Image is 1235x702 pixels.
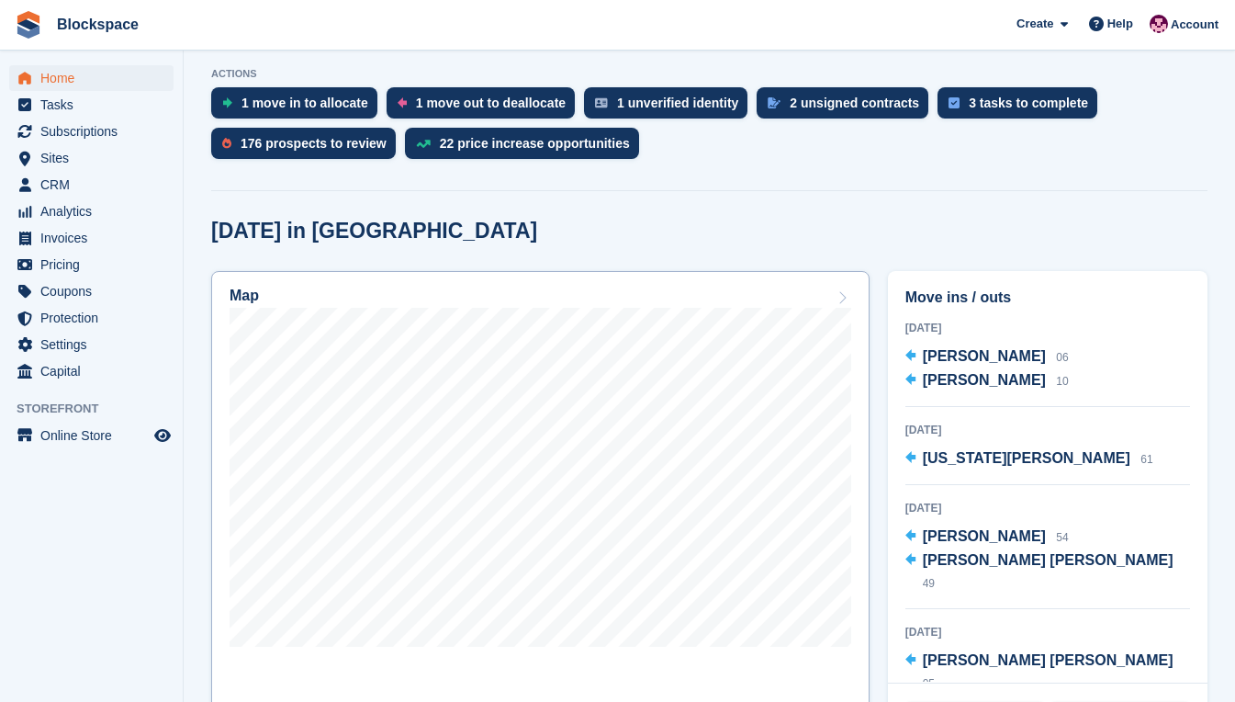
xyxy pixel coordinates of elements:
[40,119,151,144] span: Subscriptions
[9,278,174,304] a: menu
[405,128,648,168] a: 22 price increase opportunities
[584,87,757,128] a: 1 unverified identity
[211,128,405,168] a: 176 prospects to review
[398,97,407,108] img: move_outs_to_deallocate_icon-f764333ba52eb49d3ac5e1228854f67142a1ed5810a6f6cc68b1a99e826820c5.svg
[40,305,151,331] span: Protection
[905,526,1069,549] a: [PERSON_NAME] 54
[9,65,174,91] a: menu
[905,422,1190,438] div: [DATE]
[9,225,174,251] a: menu
[595,97,608,108] img: verify_identity-adf6edd0f0f0b5bbfe63781bf79b02c33cf7c696d77639b501bdc392416b5a36.svg
[923,348,1046,364] span: [PERSON_NAME]
[9,92,174,118] a: menu
[937,87,1106,128] a: 3 tasks to complete
[17,400,183,418] span: Storefront
[387,87,584,128] a: 1 move out to deallocate
[9,145,174,171] a: menu
[40,332,151,357] span: Settings
[416,96,566,110] div: 1 move out to deallocate
[905,320,1190,336] div: [DATE]
[15,11,42,39] img: stora-icon-8386f47178a22dfd0bd8f6a31ec36ba5ce8667c1dd55bd0f319d3a0aa187defe.svg
[152,425,174,447] a: Preview store
[790,96,919,110] div: 2 unsigned contracts
[40,358,151,384] span: Capital
[923,652,1173,668] span: [PERSON_NAME] [PERSON_NAME]
[9,358,174,384] a: menu
[211,219,537,243] h2: [DATE] in [GEOGRAPHIC_DATA]
[230,288,259,304] h2: Map
[9,198,174,224] a: menu
[923,577,935,590] span: 49
[1016,15,1053,33] span: Create
[923,552,1173,568] span: [PERSON_NAME] [PERSON_NAME]
[905,369,1069,393] a: [PERSON_NAME] 10
[923,450,1130,466] span: [US_STATE][PERSON_NAME]
[905,287,1190,309] h2: Move ins / outs
[40,252,151,277] span: Pricing
[9,119,174,144] a: menu
[40,423,151,448] span: Online Store
[40,92,151,118] span: Tasks
[949,97,960,108] img: task-75834270c22a3079a89374b754ae025e5fb1db73e45f91037f5363f120a921f8.svg
[40,225,151,251] span: Invoices
[211,68,1207,80] p: ACTIONS
[9,252,174,277] a: menu
[40,278,151,304] span: Coupons
[1140,453,1152,466] span: 61
[241,136,387,151] div: 176 prospects to review
[9,332,174,357] a: menu
[923,528,1046,544] span: [PERSON_NAME]
[1056,351,1068,364] span: 06
[211,87,387,128] a: 1 move in to allocate
[40,172,151,198] span: CRM
[905,447,1153,471] a: [US_STATE][PERSON_NAME] 61
[50,9,146,40] a: Blockspace
[222,138,231,149] img: prospect-51fa495bee0391a8d652442698ab0144808aea92771e9ea1ae160a38d050c398.svg
[923,677,935,690] span: 05
[905,624,1190,640] div: [DATE]
[1056,531,1068,544] span: 54
[617,96,738,110] div: 1 unverified identity
[905,650,1190,696] a: [PERSON_NAME] [PERSON_NAME] 05
[440,136,630,151] div: 22 price increase opportunities
[1150,15,1168,33] img: Blockspace
[416,140,431,148] img: price_increase_opportunities-93ffe204e8149a01c8c9dc8f82e8f89637d9d84a8eef4429ea346261dce0b2c0.svg
[969,96,1088,110] div: 3 tasks to complete
[40,145,151,171] span: Sites
[9,305,174,331] a: menu
[222,97,232,108] img: move_ins_to_allocate_icon-fdf77a2bb77ea45bf5b3d319d69a93e2d87916cf1d5bf7949dd705db3b84f3ca.svg
[40,198,151,224] span: Analytics
[757,87,937,128] a: 2 unsigned contracts
[1107,15,1133,33] span: Help
[1056,375,1068,388] span: 10
[9,423,174,448] a: menu
[241,96,368,110] div: 1 move in to allocate
[1171,16,1218,34] span: Account
[768,97,780,108] img: contract_signature_icon-13c848040528278c33f63329250d36e43548de30e8caae1d1a13099fd9432cc5.svg
[905,549,1190,595] a: [PERSON_NAME] [PERSON_NAME] 49
[905,500,1190,516] div: [DATE]
[923,372,1046,388] span: [PERSON_NAME]
[905,345,1069,369] a: [PERSON_NAME] 06
[40,65,151,91] span: Home
[9,172,174,198] a: menu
